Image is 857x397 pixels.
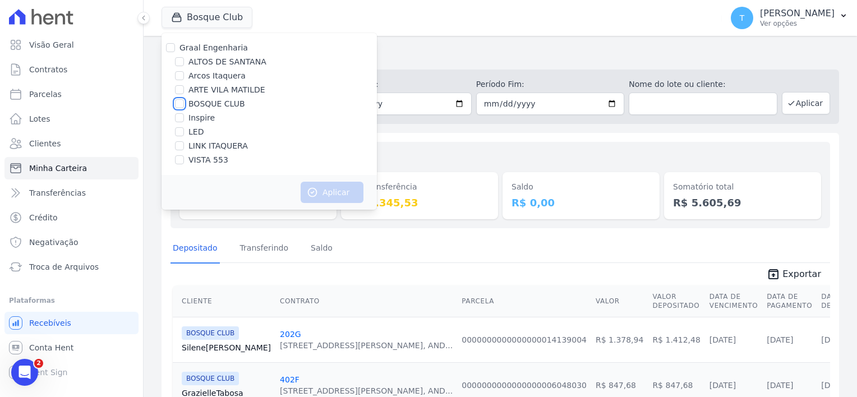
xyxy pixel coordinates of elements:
[767,335,793,344] a: [DATE]
[308,234,335,264] a: Saldo
[4,231,139,253] a: Negativação
[709,381,736,390] a: [DATE]
[4,256,139,278] a: Troca de Arquivos
[762,285,817,317] th: Data de Pagamento
[767,267,780,281] i: unarchive
[821,335,847,344] a: [DATE]
[9,294,134,307] div: Plataformas
[34,359,43,368] span: 2
[280,375,300,384] a: 402F
[179,43,248,52] label: Graal Engenharia
[301,182,363,203] button: Aplicar
[29,163,87,174] span: Minha Carteira
[188,70,246,82] label: Arcos Itaquera
[188,56,266,68] label: ALTOS DE SANTANA
[722,2,857,34] button: T [PERSON_NAME] Ver opções
[171,234,220,264] a: Depositado
[4,108,139,130] a: Lotes
[29,64,67,75] span: Contratos
[648,285,704,317] th: Valor Depositado
[782,267,821,281] span: Exportar
[29,342,73,353] span: Conta Hent
[188,126,204,138] label: LED
[673,181,812,193] dt: Somatório total
[11,359,38,386] iframe: Intercom live chat
[760,19,835,28] p: Ver opções
[29,89,62,100] span: Parcelas
[29,317,71,329] span: Recebíveis
[182,326,239,340] span: BOSQUE CLUB
[280,385,453,396] div: [STREET_ADDRESS][PERSON_NAME], AND...
[4,34,139,56] a: Visão Geral
[4,206,139,229] a: Crédito
[462,335,587,344] a: 0000000000000000014139004
[238,234,291,264] a: Transferindo
[188,98,245,110] label: BOSQUE CLUB
[462,381,587,390] a: 0000000000000000006048030
[162,45,839,65] h2: Minha Carteira
[29,113,50,124] span: Lotes
[29,138,61,149] span: Clientes
[648,317,704,362] td: R$ 1.412,48
[4,58,139,81] a: Contratos
[182,342,271,353] a: Silene[PERSON_NAME]
[457,285,591,317] th: Parcela
[760,8,835,19] p: [PERSON_NAME]
[758,267,830,283] a: unarchive Exportar
[188,154,228,166] label: VISTA 553
[275,285,457,317] th: Contrato
[162,7,252,28] button: Bosque Club
[323,79,471,90] label: Período Inicío:
[182,372,239,385] span: BOSQUE CLUB
[173,285,275,317] th: Cliente
[821,381,847,390] a: [DATE]
[4,312,139,334] a: Recebíveis
[629,79,777,90] label: Nome do lote ou cliente:
[740,14,745,22] span: T
[476,79,624,90] label: Período Fim:
[709,335,736,344] a: [DATE]
[280,330,301,339] a: 202G
[4,182,139,204] a: Transferências
[188,140,248,152] label: LINK ITAQUERA
[512,181,651,193] dt: Saldo
[512,195,651,210] dd: R$ 0,00
[29,261,99,273] span: Troca de Arquivos
[29,212,58,223] span: Crédito
[29,187,86,198] span: Transferências
[4,157,139,179] a: Minha Carteira
[673,195,812,210] dd: R$ 5.605,69
[350,181,489,193] dt: Em transferência
[767,381,793,390] a: [DATE]
[705,285,762,317] th: Data de Vencimento
[188,112,215,124] label: Inspire
[29,237,79,248] span: Negativação
[350,195,489,210] dd: R$ 3.345,53
[188,84,265,96] label: ARTE VILA MATILDE
[591,285,648,317] th: Valor
[4,132,139,155] a: Clientes
[4,83,139,105] a: Parcelas
[591,317,648,362] td: R$ 1.378,94
[4,336,139,359] a: Conta Hent
[29,39,74,50] span: Visão Geral
[280,340,453,351] div: [STREET_ADDRESS][PERSON_NAME], AND...
[782,92,830,114] button: Aplicar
